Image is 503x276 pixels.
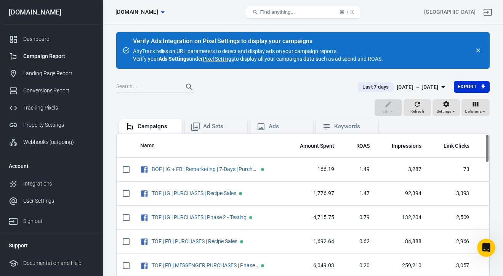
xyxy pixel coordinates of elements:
div: Documentation and Help [23,259,94,267]
span: Link Clicks [444,142,469,150]
div: Account id: TESz9J2d [424,8,476,16]
span: BOF | IG + FB | Remarketing | 7-Days | Purchases (Replay Sales Page) [152,166,260,172]
svg: Facebook Ads [140,261,149,270]
span: The total return on ad spend [346,141,370,150]
a: Sign out [479,3,497,21]
span: ROAS [356,142,370,150]
a: BOF | IG + FB | Remarketing | 7-Days | Purchases (Replay Sales Page) [152,166,311,172]
svg: Facebook Ads [140,213,149,222]
a: Conversions Report [3,82,100,99]
button: Settings [433,99,460,116]
div: Verify Ads Integration on Pixel Settings to display your campaigns [133,37,383,45]
div: Sign out [23,217,94,225]
span: Active [239,192,242,195]
span: Active [249,216,252,219]
svg: Facebook Ads [140,165,149,174]
span: Columns [465,108,482,115]
span: 0.20 [346,262,370,270]
span: TOF | IG | PURCHASES | Phase 2 - Testing [152,215,248,220]
div: Campaign Report [23,52,94,60]
button: Last 7 days[DATE] － [DATE] [352,81,453,94]
a: TOF | FB | MESSENGER PURCHASES | Phase 2 - Testing [152,262,280,268]
span: Refresh [410,108,424,115]
span: Name [140,142,165,150]
span: TOF | FB | MESSENGER PURCHASES | Phase 2 - Testing [152,263,260,268]
button: Find anything...⌘ + K [246,6,360,19]
span: 0.79 [346,214,370,221]
span: 4,715.75 [290,214,334,221]
div: Landing Page Report [23,69,94,77]
div: Tracking Pixels [23,104,94,112]
a: TOF | FB | PURCHASES | Recipe Sales [152,238,237,244]
div: Ad Sets [203,123,241,131]
div: Keywords [334,123,372,131]
div: Webhooks (outgoing) [23,138,94,146]
div: User Settings [23,197,94,205]
span: 3,287 [382,166,421,173]
span: The estimated total amount of money you've spent on your campaign, ad set or ad during its schedule. [290,141,334,150]
div: Ads [269,123,307,131]
span: 2,509 [434,214,469,221]
button: Columns [461,99,490,116]
li: Support [3,236,100,255]
span: Impressions [392,142,421,150]
a: Tracking Pixels [3,99,100,116]
a: User Settings [3,192,100,210]
div: Property Settings [23,121,94,129]
span: The estimated total amount of money you've spent on your campaign, ad set or ad during its schedule. [300,141,334,150]
div: [DATE] － [DATE] [397,82,439,92]
span: microbakeryschool.com [115,7,158,17]
span: 3,393 [434,190,469,197]
span: The total return on ad spend [356,141,370,150]
span: 1,692.64 [290,238,334,245]
a: TOF | IG | PURCHASES | Recipe Sales [152,190,236,196]
button: [DOMAIN_NAME] [112,5,167,19]
div: [DOMAIN_NAME] [3,9,100,16]
li: Account [3,157,100,175]
a: TOF | IG | PURCHASES | Phase 2 - Testing [152,214,247,220]
span: Last 7 days [359,83,392,91]
span: 259,210 [382,262,421,270]
button: Refresh [404,99,431,116]
span: The number of times your ads were on screen. [392,141,421,150]
span: Active [240,240,243,243]
div: AnyTrack relies on URL parameters to detect and display ads on your campaign reports. Verify your... [133,38,383,63]
span: 0.62 [346,238,370,245]
span: The number of times your ads were on screen. [382,141,421,150]
span: 2,966 [434,238,469,245]
a: Pixel Settings [203,55,234,63]
span: 1.47 [346,190,370,197]
span: Active [261,264,264,267]
span: Settings [437,108,452,115]
a: Landing Page Report [3,65,100,82]
span: 6,049.03 [290,262,334,270]
svg: Facebook Ads [140,189,149,198]
span: 73 [434,166,469,173]
span: The number of clicks on links within the ad that led to advertiser-specified destinations [434,141,469,150]
a: Property Settings [3,116,100,134]
span: The number of clicks on links within the ad that led to advertiser-specified destinations [444,141,469,150]
span: TOF | IG | PURCHASES | Recipe Sales [152,190,237,196]
input: Search... [116,82,177,92]
span: 1,776.97 [290,190,334,197]
div: Campaigns [138,123,176,131]
span: TOF | FB | PURCHASES | Recipe Sales [152,239,239,244]
div: Integrations [23,180,94,188]
span: 166.19 [290,166,334,173]
span: 92,394 [382,190,421,197]
span: Amount Spent [300,142,334,150]
div: ⌘ + K [340,9,354,15]
a: Campaign Report [3,48,100,65]
span: 1.49 [346,166,370,173]
span: Find anything... [260,9,295,15]
span: 3,057 [434,262,469,270]
button: close [473,45,484,56]
span: 132,204 [382,214,421,221]
div: Dashboard [23,35,94,43]
a: Integrations [3,175,100,192]
button: Export [454,81,490,93]
a: Dashboard [3,31,100,48]
a: Webhooks (outgoing) [3,134,100,151]
span: 84,888 [382,238,421,245]
span: Active [261,168,264,171]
